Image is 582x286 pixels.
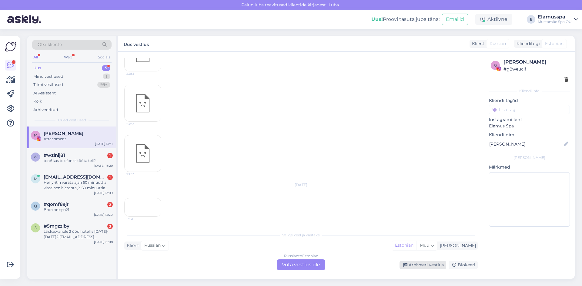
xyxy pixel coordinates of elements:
div: [DATE] 13:29 [94,163,113,168]
div: AI Assistent [33,90,56,96]
span: Muu [420,242,429,248]
div: Hei, yritin varata ajan 60 minuuttia klassinen hieronta ja 60 minuuttia aromaattinen hieronta 20.... [44,180,113,191]
img: Askly Logo [5,41,16,52]
div: # g8weuclf [503,66,568,72]
span: mari.kaipainen@eckeroline.fi [44,174,107,180]
span: 5 [35,225,37,230]
div: [DATE] 12:20 [94,212,113,217]
span: q [34,204,37,208]
div: Kõik [33,98,42,104]
div: 1 [107,153,113,158]
span: #wzlnij81 [44,153,65,158]
span: Luba [327,2,341,8]
div: 99+ [97,82,110,88]
div: All [32,53,39,61]
div: Tiimi vestlused [33,82,63,88]
span: Otsi kliente [38,41,62,48]
span: Monika Kuzmina [44,131,83,136]
div: [PERSON_NAME] [489,155,570,160]
b: Uus! [371,16,383,22]
div: Klient [470,41,484,47]
div: Elamusspa [538,15,572,19]
div: [DATE] [124,182,478,188]
div: 1 [103,74,110,80]
div: [PERSON_NAME] [437,242,476,249]
p: Märkmed [489,164,570,170]
span: 13:31 [126,217,149,221]
button: Emailid [442,14,468,25]
span: #qomf8ejr [44,202,69,207]
p: Kliendi nimi [489,132,570,138]
p: Instagrami leht [489,117,570,123]
span: Uued vestlused [58,117,86,123]
div: Mustamäe Spa OÜ [538,19,572,24]
div: Minu vestlused [33,74,63,80]
p: Elamus Spa [489,123,570,129]
span: Russian [144,242,161,249]
div: Kliendi info [489,88,570,94]
span: 23:33 [126,71,149,76]
div: 3 [107,224,113,229]
div: [DATE] 13:09 [94,191,113,195]
div: táiskasvanule 2 ööd hotellis [DATE]-[DATE]? [EMAIL_ADDRESS][DOMAIN_NAME] [44,229,113,240]
div: Web [63,53,73,61]
p: Kliendi tag'id [489,97,570,104]
div: Klienditugi [514,41,540,47]
input: Lisa tag [489,105,570,114]
span: Russian [490,41,506,47]
div: Estonian [392,241,416,250]
div: [PERSON_NAME] [503,58,568,66]
a: ElamusspaMustamäe Spa OÜ [538,15,578,24]
div: Arhiveeri vestlus [400,261,446,269]
span: m [34,176,37,181]
div: 2 [107,202,113,207]
div: Socials [97,53,112,61]
span: #5mgzzlby [44,223,69,229]
span: 23:33 [126,172,149,176]
div: Klient [124,242,139,249]
div: 5 [102,65,110,71]
div: Russian to Estonian [284,253,318,259]
div: 1 [107,175,113,180]
div: Valige keel ja vastake [124,232,478,238]
div: Blokeeri [449,261,478,269]
label: Uus vestlus [124,40,149,48]
span: g [494,63,497,67]
div: Arhiveeritud [33,107,58,113]
div: Võta vestlus üle [277,259,325,270]
div: tere! kas telefon ei tööta teil? [44,158,113,163]
input: Lisa nimi [489,141,563,147]
div: [DATE] 13:31 [95,142,113,146]
div: Attachment [44,136,113,142]
div: E [527,15,535,24]
span: 23:33 [126,122,149,126]
span: Estonian [545,41,564,47]
span: w [34,155,38,159]
div: Proovi tasuta juba täna: [371,16,440,23]
span: M [34,133,37,137]
div: Bron on spa21 [44,207,113,212]
div: Aktiivne [475,14,512,25]
div: Uus [33,65,41,71]
div: [DATE] 12:08 [94,240,113,244]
